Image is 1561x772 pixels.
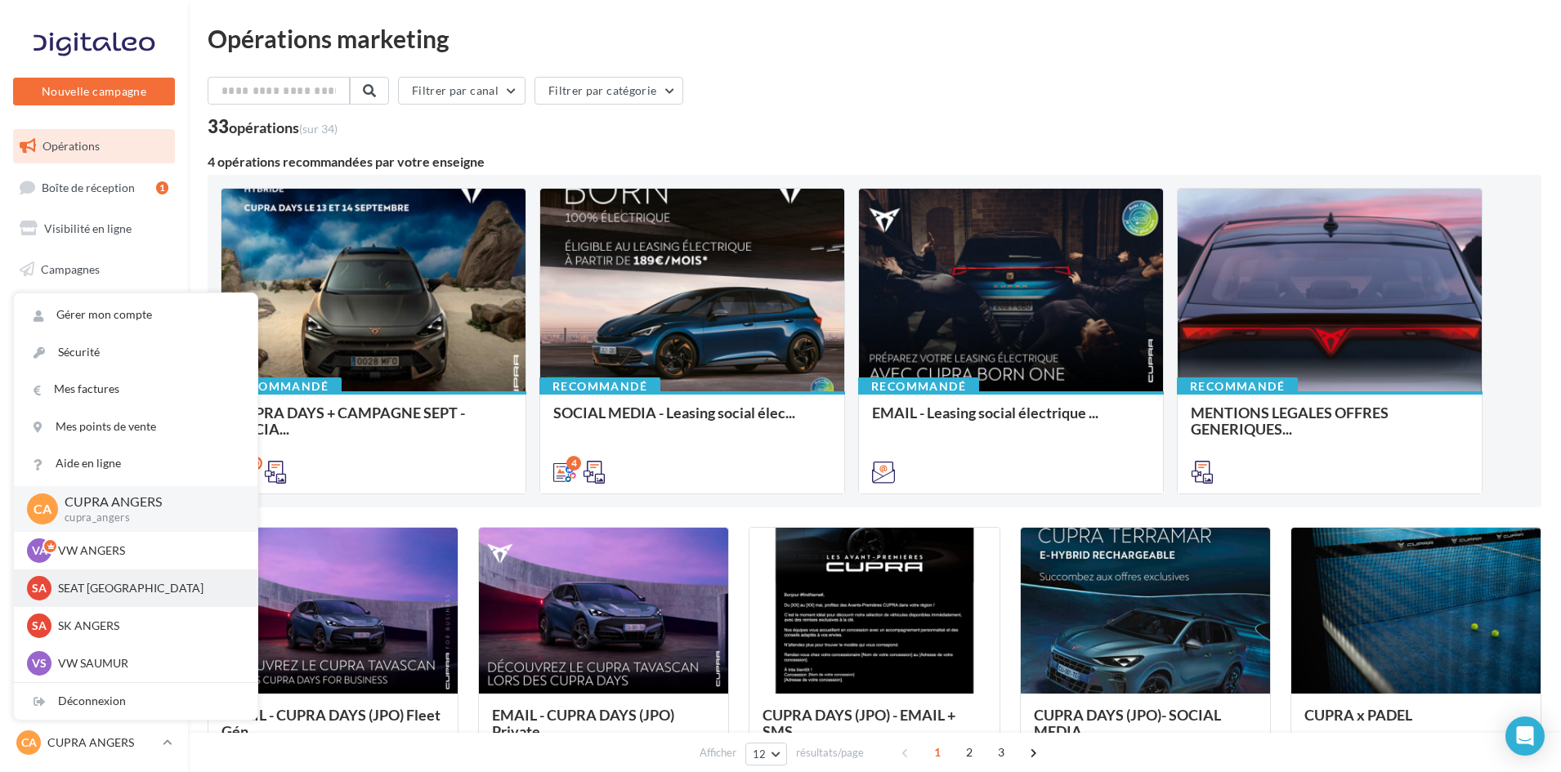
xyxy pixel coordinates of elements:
button: 12 [745,743,787,765]
button: Filtrer par catégorie [534,77,683,105]
span: 2 [956,739,982,765]
a: Sécurité [14,334,257,371]
span: SA [32,580,47,596]
a: Calendrier [10,374,178,408]
span: MENTIONS LEGALES OFFRES GENERIQUES... [1191,404,1389,438]
span: SA [32,618,47,634]
span: CA [21,734,37,751]
span: (sur 34) [299,122,338,136]
a: Gérer mon compte [14,297,257,333]
span: EMAIL - Leasing social électrique ... [872,404,1098,422]
a: PLV et print personnalisable [10,415,178,463]
span: EMAIL - CUPRA DAYS (JPO) Fleet Gén... [221,706,441,740]
span: 3 [988,739,1014,765]
span: VS [32,655,47,672]
a: Médiathèque [10,333,178,368]
div: 4 opérations recommandées par votre enseigne [208,155,1541,168]
a: Mes points de vente [14,408,257,445]
div: Opérations marketing [208,26,1541,51]
p: VW ANGERS [58,542,238,559]
a: CA CUPRA ANGERS [13,727,175,758]
span: 12 [753,747,767,761]
div: opérations [229,120,338,135]
span: Boîte de réception [42,180,135,194]
p: CUPRA ANGERS [47,734,156,751]
div: 4 [566,456,581,471]
div: Déconnexion [14,683,257,720]
span: CUPRA DAYS (JPO) - EMAIL + SMS [763,706,955,740]
p: VW SAUMUR [58,655,238,672]
p: SK ANGERS [58,618,238,634]
span: 1 [924,739,950,765]
div: 1 [156,181,168,194]
a: Mes factures [14,371,257,408]
div: Recommandé [221,377,342,395]
div: Open Intercom Messenger [1505,716,1545,756]
span: VA [32,542,47,559]
span: CA [34,499,51,518]
a: Campagnes [10,252,178,287]
span: CUPRA x PADEL [1304,706,1412,724]
a: Visibilité en ligne [10,212,178,246]
p: CUPRA ANGERS [65,493,231,511]
span: Opérations [42,139,100,153]
span: CUPRA DAYS (JPO)- SOCIAL MEDIA [1034,706,1221,740]
a: Campagnes DataOnDemand [10,469,178,517]
span: Afficher [700,745,736,761]
div: Recommandé [858,377,979,395]
a: Contacts [10,293,178,328]
span: résultats/page [796,745,864,761]
p: cupra_angers [65,511,231,525]
button: Nouvelle campagne [13,78,175,105]
span: CUPRA DAYS + CAMPAGNE SEPT - SOCIA... [235,404,465,438]
span: Campagnes [41,262,100,276]
button: Filtrer par canal [398,77,526,105]
div: Recommandé [1177,377,1298,395]
p: SEAT [GEOGRAPHIC_DATA] [58,580,238,596]
span: SOCIAL MEDIA - Leasing social élec... [553,404,795,422]
div: Recommandé [539,377,660,395]
a: Aide en ligne [14,445,257,482]
div: 33 [208,118,338,136]
a: Opérations [10,129,178,163]
a: Boîte de réception1 [10,170,178,205]
span: Visibilité en ligne [44,221,132,235]
span: EMAIL - CUPRA DAYS (JPO) Private ... [492,706,674,740]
